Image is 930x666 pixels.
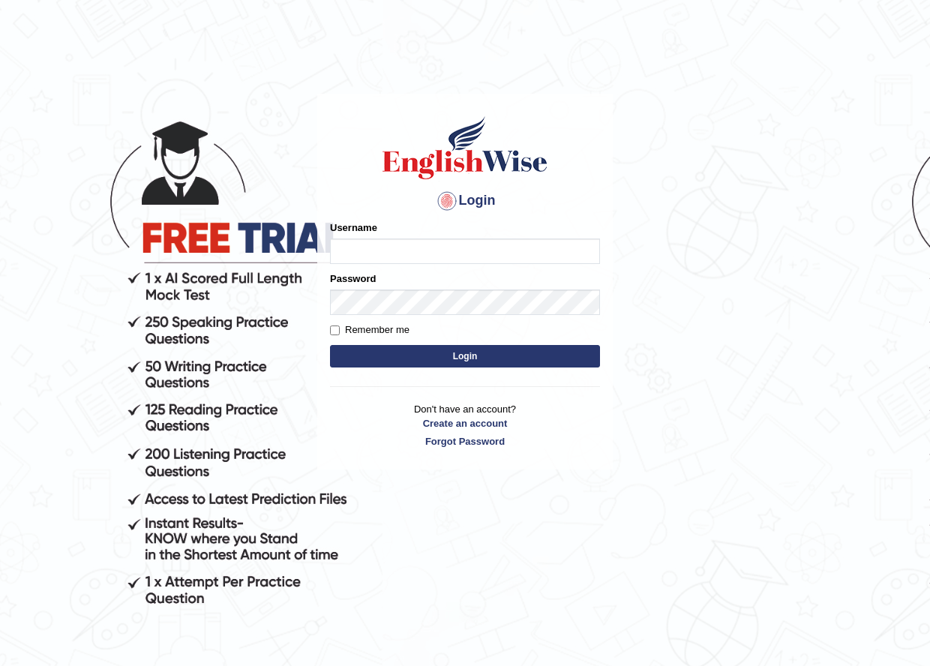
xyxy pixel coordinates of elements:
img: Logo of English Wise sign in for intelligent practice with AI [379,114,550,181]
label: Remember me [330,322,409,337]
p: Don't have an account? [330,402,600,448]
h4: Login [330,189,600,213]
button: Login [330,345,600,367]
label: Password [330,271,376,286]
a: Forgot Password [330,434,600,448]
a: Create an account [330,416,600,430]
input: Remember me [330,325,340,335]
label: Username [330,220,377,235]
